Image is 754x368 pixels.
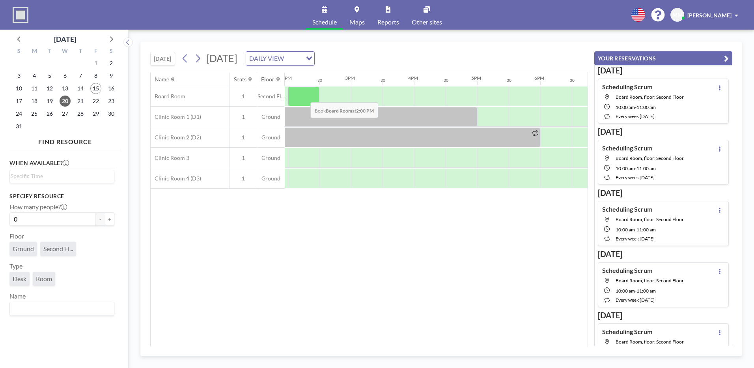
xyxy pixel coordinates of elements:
div: Search for option [10,302,114,315]
label: Name [9,292,26,300]
div: 30 [381,78,385,83]
div: F [88,47,103,57]
label: Type [9,262,22,270]
span: Saturday, August 30, 2025 [106,108,117,119]
span: 1 [230,113,257,120]
span: Wednesday, August 6, 2025 [60,70,71,81]
span: Sunday, August 17, 2025 [13,96,24,107]
div: Name [155,76,169,83]
span: Friday, August 8, 2025 [90,70,101,81]
span: Monday, August 18, 2025 [29,96,40,107]
span: Monday, August 4, 2025 [29,70,40,81]
b: Board Room [326,108,352,114]
span: 10:00 AM [616,104,635,110]
span: Clinic Room 4 (D3) [151,175,201,182]
span: Ground [257,175,285,182]
div: 4PM [408,75,418,81]
h3: Specify resource [9,193,114,200]
span: Sunday, August 3, 2025 [13,70,24,81]
h3: [DATE] [598,66,729,75]
div: T [73,47,88,57]
span: Thursday, August 14, 2025 [75,83,86,94]
button: [DATE] [150,52,175,66]
input: Search for option [11,172,110,180]
span: 11:00 AM [636,227,656,233]
div: Floor [261,76,274,83]
div: 6PM [534,75,544,81]
span: Board Room, floor: Second Floor [616,278,684,284]
img: organization-logo [13,7,28,23]
h4: Scheduling Scrum [602,144,652,152]
h4: Scheduling Scrum [602,83,652,91]
span: 1 [230,93,257,100]
span: Clinic Room 1 (D1) [151,113,201,120]
span: Board Room, floor: Second Floor [616,216,684,222]
div: 30 [507,78,511,83]
span: every week [DATE] [616,175,655,180]
span: every week [DATE] [616,113,655,119]
span: Saturday, August 9, 2025 [106,70,117,81]
span: Clinic Room 3 [151,154,189,161]
div: 30 [317,78,322,83]
button: - [95,212,105,226]
span: 11:00 AM [636,288,656,294]
span: Ground [257,134,285,141]
span: Ground [257,113,285,120]
span: 10:00 AM [616,288,635,294]
span: every week [DATE] [616,236,655,242]
div: S [103,47,119,57]
span: Board Room, floor: Second Floor [616,339,684,345]
h3: [DATE] [598,188,729,198]
span: Friday, August 29, 2025 [90,108,101,119]
button: + [105,212,114,226]
b: 2:00 PM [356,108,374,114]
span: 11:00 AM [636,104,656,110]
span: Schedule [312,19,337,25]
span: Board Room, floor: Second Floor [616,94,684,100]
span: Friday, August 22, 2025 [90,96,101,107]
span: every week [DATE] [616,297,655,303]
div: 3PM [345,75,355,81]
h4: Scheduling Scrum [602,328,652,336]
span: Second Fl... [43,245,73,253]
span: Saturday, August 23, 2025 [106,96,117,107]
span: Sunday, August 24, 2025 [13,108,24,119]
label: Floor [9,232,24,240]
span: DAILY VIEW [248,53,286,64]
span: - [635,288,636,294]
span: MM [672,11,683,19]
h4: Scheduling Scrum [602,267,652,274]
span: 1 [230,175,257,182]
h3: [DATE] [598,127,729,137]
span: Tuesday, August 5, 2025 [44,70,55,81]
span: Ground [13,245,34,253]
span: Tuesday, August 26, 2025 [44,108,55,119]
div: 30 [444,78,448,83]
span: Book at [310,102,378,118]
span: Board Room [151,93,185,100]
label: How many people? [9,203,67,211]
span: Clinic Room 2 (D2) [151,134,201,141]
div: 5PM [471,75,481,81]
span: Tuesday, August 12, 2025 [44,83,55,94]
span: Friday, August 1, 2025 [90,58,101,69]
span: Sunday, August 31, 2025 [13,121,24,132]
div: [DATE] [54,34,76,45]
span: 10:00 AM [616,165,635,171]
span: - [635,227,636,233]
input: Search for option [11,304,110,314]
span: Thursday, August 7, 2025 [75,70,86,81]
span: 10:00 AM [616,227,635,233]
span: Monday, August 11, 2025 [29,83,40,94]
div: Search for option [10,170,114,182]
div: Seats [234,76,246,83]
div: 2PM [282,75,292,81]
span: [PERSON_NAME] [687,12,732,19]
span: Maps [349,19,365,25]
input: Search for option [286,53,301,64]
div: T [42,47,58,57]
div: W [58,47,73,57]
span: 1 [230,134,257,141]
span: Monday, August 25, 2025 [29,108,40,119]
span: 11:00 AM [636,165,656,171]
